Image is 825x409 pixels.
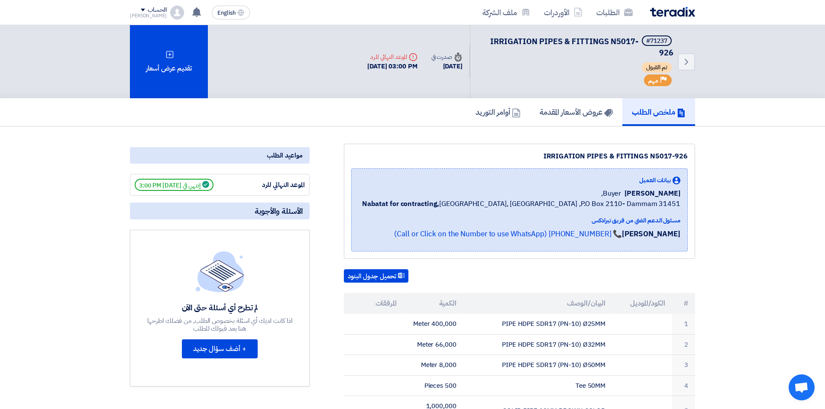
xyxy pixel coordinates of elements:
div: لم تطرح أي أسئلة حتى الآن [146,303,294,312]
td: 8,000 Meter [404,355,463,376]
td: 400,000 Meter [404,314,463,334]
th: الكود/الموديل [612,293,672,314]
td: PIPE HDPE SDR17 (PN-10) Ø25MM [463,314,613,334]
img: Teradix logo [650,7,695,17]
a: الطلبات [589,2,640,23]
span: تم القبول [642,62,672,73]
h5: عروض الأسعار المقدمة [540,107,613,117]
th: البيان/الوصف [463,293,613,314]
div: دردشة مفتوحة [789,374,815,400]
div: #71237 [646,38,667,44]
div: الموعد النهائي للرد [240,180,305,190]
img: empty_state_list.svg [196,251,244,292]
a: الأوردرات [537,2,589,23]
td: 3 [672,355,695,376]
span: Buyer, [601,188,621,199]
a: ملخص الطلب [622,98,695,126]
th: # [672,293,695,314]
span: الأسئلة والأجوبة [255,206,303,216]
td: PIPE HDPE SDR17 (PN-10) Ø50MM [463,355,613,376]
span: English [217,10,236,16]
td: PIPE HDPE SDR17 (PN-10) Ø32MM [463,334,613,355]
div: مواعيد الطلب [130,147,310,164]
a: عروض الأسعار المقدمة [530,98,622,126]
div: [PERSON_NAME] [130,13,167,18]
span: مهم [648,77,658,85]
div: صدرت في [431,52,463,61]
button: + أضف سؤال جديد [182,339,258,358]
div: [DATE] [431,61,463,71]
th: المرفقات [344,293,404,314]
td: 66,000 Meter [404,334,463,355]
b: Nabatat for contracting, [362,199,440,209]
img: profile_test.png [170,6,184,19]
span: بيانات العميل [639,176,671,185]
span: [GEOGRAPHIC_DATA], [GEOGRAPHIC_DATA] ,P.O Box 2110- Dammam 31451 [362,199,680,209]
h5: IRRIGATION PIPES & FITTINGS N5017-926 [481,35,673,58]
button: English [212,6,250,19]
div: تقديم عرض أسعار [130,25,208,98]
td: Tee 50MM [463,375,613,396]
td: 1 [672,314,695,334]
div: اذا كانت لديك أي اسئلة بخصوص الطلب, من فضلك اطرحها هنا بعد قبولك للطلب [146,317,294,332]
div: [DATE] 03:00 PM [367,61,417,71]
a: 📞 [PHONE_NUMBER] (Call or Click on the Number to use WhatsApp) [394,229,622,239]
a: أوامر التوريد [466,98,530,126]
td: 2 [672,334,695,355]
td: 4 [672,375,695,396]
th: الكمية [404,293,463,314]
div: IRRIGATION PIPES & FITTINGS N5017-926 [351,151,688,161]
button: تحميل جدول البنود [344,269,408,283]
div: الحساب [148,6,166,14]
h5: أوامر التوريد [476,107,521,117]
span: [PERSON_NAME] [624,188,680,199]
div: الموعد النهائي للرد [367,52,417,61]
a: ملف الشركة [476,2,537,23]
div: مسئول الدعم الفني من فريق تيرادكس [362,216,680,225]
span: IRRIGATION PIPES & FITTINGS N5017-926 [490,35,673,58]
h5: ملخص الطلب [632,107,686,117]
strong: [PERSON_NAME] [622,229,680,239]
span: إنتهي في [DATE] 3:00 PM [135,179,214,191]
td: 500 Pieces [404,375,463,396]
